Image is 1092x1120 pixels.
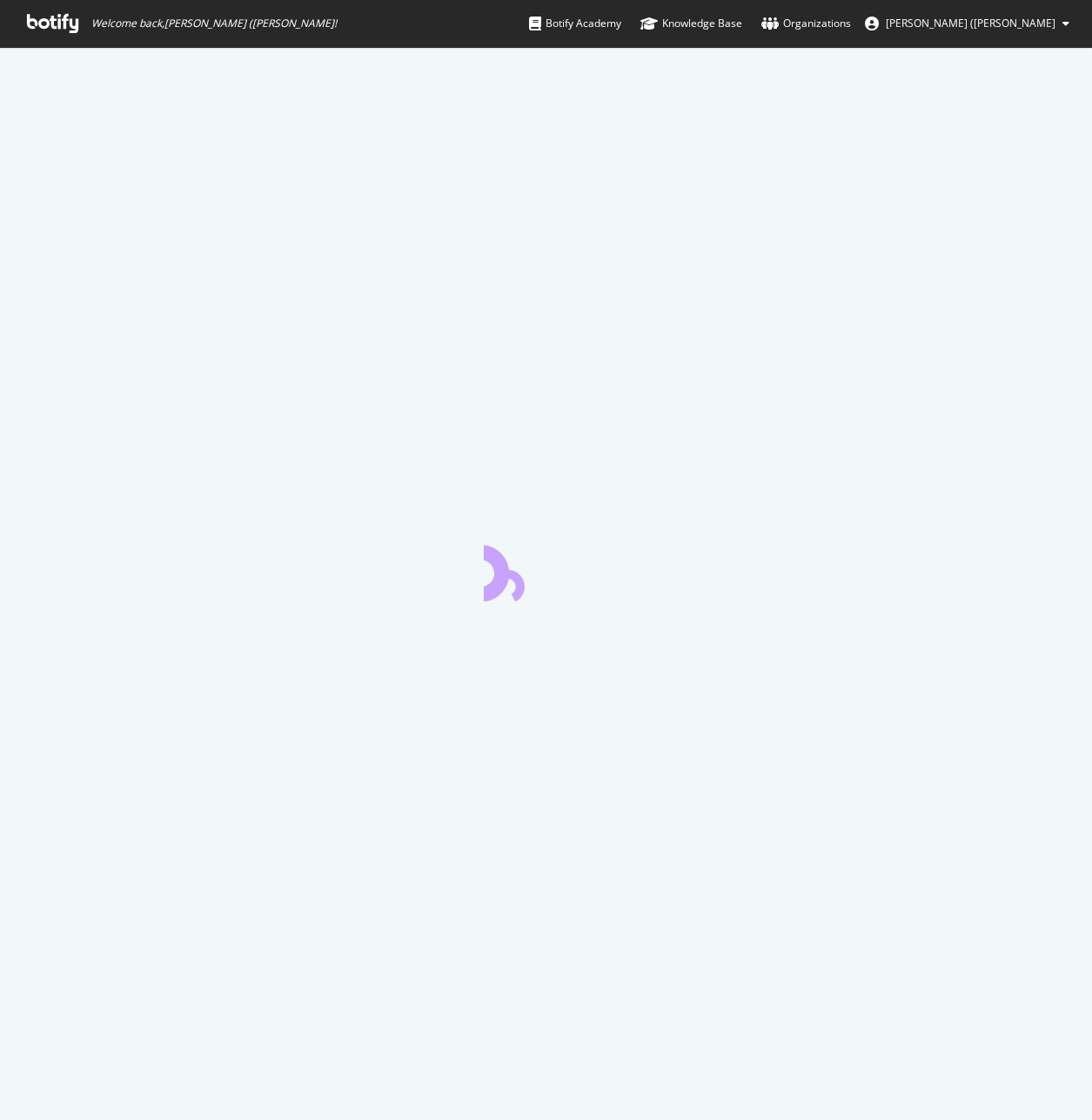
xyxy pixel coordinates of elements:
div: Knowledge Base [640,15,742,32]
div: Organizations [761,15,851,32]
span: Giovanni (Gio) Peguero [886,16,1055,30]
div: Botify Academy [529,15,621,32]
div: animation [484,539,609,601]
button: [PERSON_NAME] ([PERSON_NAME] [851,10,1083,37]
span: Welcome back, [PERSON_NAME] ([PERSON_NAME] ! [91,17,337,30]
